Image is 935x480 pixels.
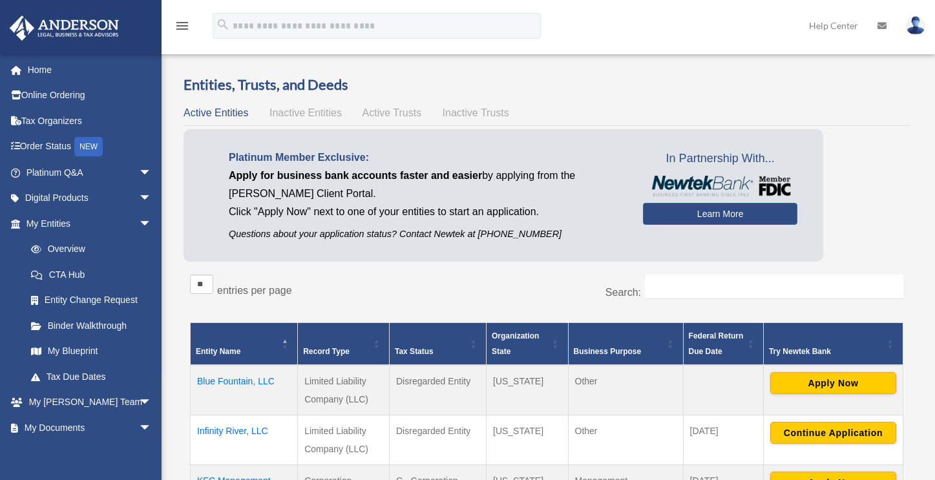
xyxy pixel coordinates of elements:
a: Overview [18,236,158,262]
a: My Entitiesarrow_drop_down [9,211,165,236]
a: My Documentsarrow_drop_down [9,415,171,441]
div: Try Newtek Bank [769,344,883,359]
td: Limited Liability Company (LLC) [298,365,390,415]
div: NEW [74,137,103,156]
label: Search: [605,287,641,298]
a: menu [174,23,190,34]
span: Inactive Entities [269,107,342,118]
td: Blue Fountain, LLC [191,365,298,415]
span: Organization State [492,331,539,356]
span: Active Trusts [362,107,422,118]
td: [DATE] [683,415,763,464]
a: Online Ordering [9,83,171,109]
button: Apply Now [770,372,896,394]
a: Entity Change Request [18,287,165,313]
label: entries per page [217,285,292,296]
td: Other [568,365,683,415]
p: Questions about your application status? Contact Newtek at [PHONE_NUMBER] [229,226,624,242]
a: Digital Productsarrow_drop_down [9,185,171,211]
img: Anderson Advisors Platinum Portal [6,16,123,41]
a: CTA Hub [18,262,165,287]
td: [US_STATE] [487,365,569,415]
span: arrow_drop_down [139,415,165,441]
a: Tax Due Dates [18,364,165,390]
img: User Pic [906,16,925,35]
i: menu [174,18,190,34]
button: Continue Application [770,422,896,444]
a: Learn More [643,203,797,225]
a: My Blueprint [18,339,165,364]
span: Record Type [303,347,350,356]
span: arrow_drop_down [139,160,165,186]
td: [US_STATE] [487,415,569,464]
span: arrow_drop_down [139,185,165,212]
th: Organization State: Activate to sort [487,322,569,365]
td: Disregarded Entity [390,415,487,464]
a: Tax Organizers [9,108,171,134]
span: arrow_drop_down [139,390,165,416]
th: Tax Status: Activate to sort [390,322,487,365]
th: Record Type: Activate to sort [298,322,390,365]
i: search [216,17,230,32]
span: Tax Status [395,347,434,356]
a: Order StatusNEW [9,134,171,160]
td: Disregarded Entity [390,365,487,415]
p: by applying from the [PERSON_NAME] Client Portal. [229,167,624,203]
span: In Partnership With... [643,149,797,169]
span: Active Entities [184,107,248,118]
th: Business Purpose: Activate to sort [568,322,683,365]
p: Platinum Member Exclusive: [229,149,624,167]
td: Infinity River, LLC [191,415,298,464]
a: Platinum Q&Aarrow_drop_down [9,160,171,185]
span: Business Purpose [574,347,642,356]
a: Home [9,57,171,83]
span: Inactive Trusts [443,107,509,118]
h3: Entities, Trusts, and Deeds [184,75,910,95]
th: Federal Return Due Date: Activate to sort [683,322,763,365]
td: Limited Liability Company (LLC) [298,415,390,464]
th: Try Newtek Bank : Activate to sort [763,322,903,365]
td: Other [568,415,683,464]
span: arrow_drop_down [139,211,165,237]
a: Binder Walkthrough [18,313,165,339]
span: Federal Return Due Date [689,331,744,356]
span: Entity Name [196,347,240,356]
th: Entity Name: Activate to invert sorting [191,322,298,365]
p: Click "Apply Now" next to one of your entities to start an application. [229,203,624,221]
a: My [PERSON_NAME] Teamarrow_drop_down [9,390,171,415]
img: NewtekBankLogoSM.png [649,176,791,196]
span: Apply for business bank accounts faster and easier [229,170,482,181]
